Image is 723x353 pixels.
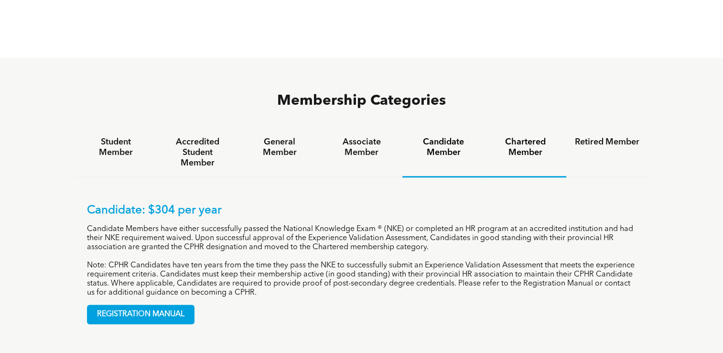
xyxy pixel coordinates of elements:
[411,137,475,158] h4: Candidate Member
[165,137,230,168] h4: Accredited Student Member
[87,225,637,252] p: Candidate Members have either successfully passed the National Knowledge Exam ® (NKE) or complete...
[247,137,312,158] h4: General Member
[84,137,148,158] h4: Student Member
[87,305,194,324] span: REGISTRATION MANUAL
[87,204,637,218] p: Candidate: $304 per year
[87,261,637,298] p: Note: CPHR Candidates have ten years from the time they pass the NKE to successfully submit an Ex...
[329,137,394,158] h4: Associate Member
[493,137,558,158] h4: Chartered Member
[277,94,446,108] span: Membership Categories
[575,137,639,147] h4: Retired Member
[87,305,194,324] a: REGISTRATION MANUAL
